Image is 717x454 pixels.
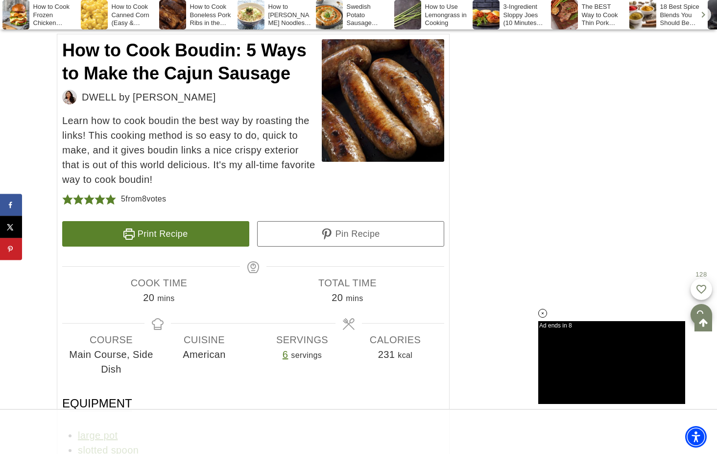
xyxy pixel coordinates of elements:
span: Total Time [253,276,442,290]
a: Adjust recipe servings [283,349,288,360]
span: American [158,347,251,362]
span: Rate this recipe 4 out of 5 stars [95,192,105,206]
span: Main Course, Side Dish [65,347,158,377]
span: Servings [256,332,349,347]
span: Calories [349,332,442,347]
span: How to Cook Boudin: 5 Ways to Make the Cajun Sausage [62,40,307,83]
span: Course [65,332,158,347]
span: 8 [142,195,146,203]
iframe: Advertisement [180,410,537,454]
span: Equipment [62,396,132,411]
div: Accessibility Menu [685,426,707,448]
a: Scroll to top [694,314,712,331]
span: Rate this recipe 3 out of 5 stars [84,192,95,206]
div: from votes [121,192,166,206]
span: Rate this recipe 1 out of 5 stars [62,192,73,206]
span: Learn how to cook boudin the best way by roasting the links! This cooking method is so easy to do... [62,113,444,187]
iframe: Advertisement [499,49,645,343]
span: DWELL by [PERSON_NAME] [82,90,216,104]
span: 20 [332,292,343,303]
span: kcal [398,351,412,359]
img: 6 cajun sausages in a pan [322,39,444,162]
span: Cuisine [158,332,251,347]
a: Print Recipe [62,221,249,247]
span: servings [291,351,322,359]
span: mins [157,294,174,303]
span: 231 [378,349,395,360]
a: Pin Recipe [257,221,444,247]
span: mins [346,294,363,303]
span: Cook Time [65,276,253,290]
span: Rate this recipe 2 out of 5 stars [73,192,84,206]
span: Rate this recipe 5 out of 5 stars [105,192,116,206]
span: 5 [121,195,125,203]
span: 20 [143,292,154,303]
